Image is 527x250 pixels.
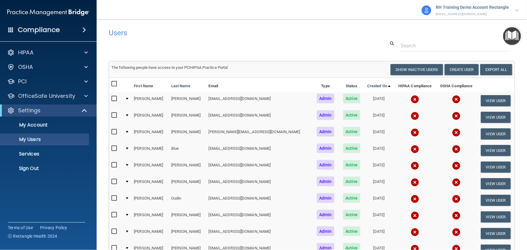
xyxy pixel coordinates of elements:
[390,64,443,75] button: Show Inactive Users
[111,65,228,70] span: The following people have access to your PCIHIPAA Practice Portal
[311,78,339,92] th: Type
[452,128,461,137] img: cross.ca9f0e7f.svg
[340,78,364,92] th: Status
[364,109,394,126] td: [DATE]
[109,29,342,37] h4: Users
[169,192,206,209] td: Oudin
[411,95,419,104] img: cross.ca9f0e7f.svg
[169,92,206,109] td: [PERSON_NAME]
[7,49,88,56] a: HIPAA
[364,192,394,209] td: [DATE]
[452,178,461,187] img: cross.ca9f0e7f.svg
[206,92,311,109] td: [EMAIL_ADDRESS][DOMAIN_NAME]
[515,9,519,11] img: arrow-down.227dba2b.svg
[7,92,88,100] a: OfficeSafe University
[7,78,88,85] a: PCI
[134,82,153,90] a: First Name
[169,209,206,225] td: [PERSON_NAME]
[171,82,190,90] a: Last Name
[480,64,512,75] a: Export All
[452,228,461,236] img: cross.ca9f0e7f.svg
[169,225,206,242] td: [PERSON_NAME]
[364,209,394,225] td: [DATE]
[206,159,311,175] td: [EMAIL_ADDRESS][DOMAIN_NAME]
[131,109,169,126] td: [PERSON_NAME]
[422,5,431,15] img: avatar.17b06cb7.svg
[169,126,206,142] td: [PERSON_NAME]
[411,128,419,137] img: cross.ca9f0e7f.svg
[18,107,40,114] p: Settings
[436,4,509,11] p: RH Training Demo Account Rectangle
[343,94,360,103] span: Active
[481,178,511,189] button: View User
[206,209,311,225] td: [EMAIL_ADDRESS][DOMAIN_NAME]
[18,49,34,56] p: HIPAA
[317,177,334,186] span: Admin
[364,159,394,175] td: [DATE]
[452,112,461,120] img: cross.ca9f0e7f.svg
[481,228,511,239] button: View User
[343,160,360,170] span: Active
[503,27,521,45] button: Open Resource Center
[452,211,461,220] img: cross.ca9f0e7f.svg
[411,145,419,153] img: cross.ca9f0e7f.svg
[343,210,360,220] span: Active
[7,107,88,114] a: Settings
[131,126,169,142] td: [PERSON_NAME]
[4,122,86,128] p: My Account
[343,127,360,136] span: Active
[206,126,311,142] td: [PERSON_NAME][EMAIL_ADDRESS][DOMAIN_NAME]
[18,26,60,34] h4: Compliance
[18,92,75,100] p: OfficeSafe University
[436,11,509,17] p: [EMAIL_ADDRESS][DOMAIN_NAME]
[481,112,511,123] button: View User
[8,225,33,231] a: Terms of Use
[317,193,334,203] span: Admin
[343,193,360,203] span: Active
[452,162,461,170] img: cross.ca9f0e7f.svg
[206,142,311,159] td: [EMAIL_ADDRESS][DOMAIN_NAME]
[169,142,206,159] td: Blue
[131,92,169,109] td: [PERSON_NAME]
[481,145,511,156] button: View User
[401,40,510,51] input: Search
[436,78,477,92] th: OSHA Compliance
[481,162,511,173] button: View User
[317,94,334,103] span: Admin
[452,95,461,104] img: cross.ca9f0e7f.svg
[7,6,89,18] img: PMB logo
[481,95,511,106] button: View User
[317,143,334,153] span: Admin
[131,225,169,242] td: [PERSON_NAME]
[445,64,479,75] button: Create User
[452,195,461,203] img: cross.ca9f0e7f.svg
[206,78,311,92] th: Email
[411,178,419,187] img: cross.ca9f0e7f.svg
[8,233,57,239] span: Ⓒ Rectangle Health 2024
[411,112,419,120] img: cross.ca9f0e7f.svg
[394,78,436,92] th: HIPAA Compliance
[343,110,360,120] span: Active
[131,142,169,159] td: [PERSON_NAME]
[411,211,419,220] img: cross.ca9f0e7f.svg
[40,225,67,231] a: Privacy Policy
[206,175,311,192] td: [EMAIL_ADDRESS][DOMAIN_NAME]
[364,92,394,109] td: [DATE]
[481,211,511,223] button: View User
[317,127,334,136] span: Admin
[317,110,334,120] span: Admin
[411,195,419,203] img: cross.ca9f0e7f.svg
[317,226,334,236] span: Admin
[206,192,311,209] td: [EMAIL_ADDRESS][DOMAIN_NAME]
[367,82,390,90] a: Created On
[364,175,394,192] td: [DATE]
[411,228,419,236] img: cross.ca9f0e7f.svg
[481,195,511,206] button: View User
[364,126,394,142] td: [DATE]
[18,63,33,71] p: OSHA
[131,175,169,192] td: [PERSON_NAME]
[169,159,206,175] td: [PERSON_NAME]
[343,177,360,186] span: Active
[343,143,360,153] span: Active
[4,165,86,171] p: Sign Out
